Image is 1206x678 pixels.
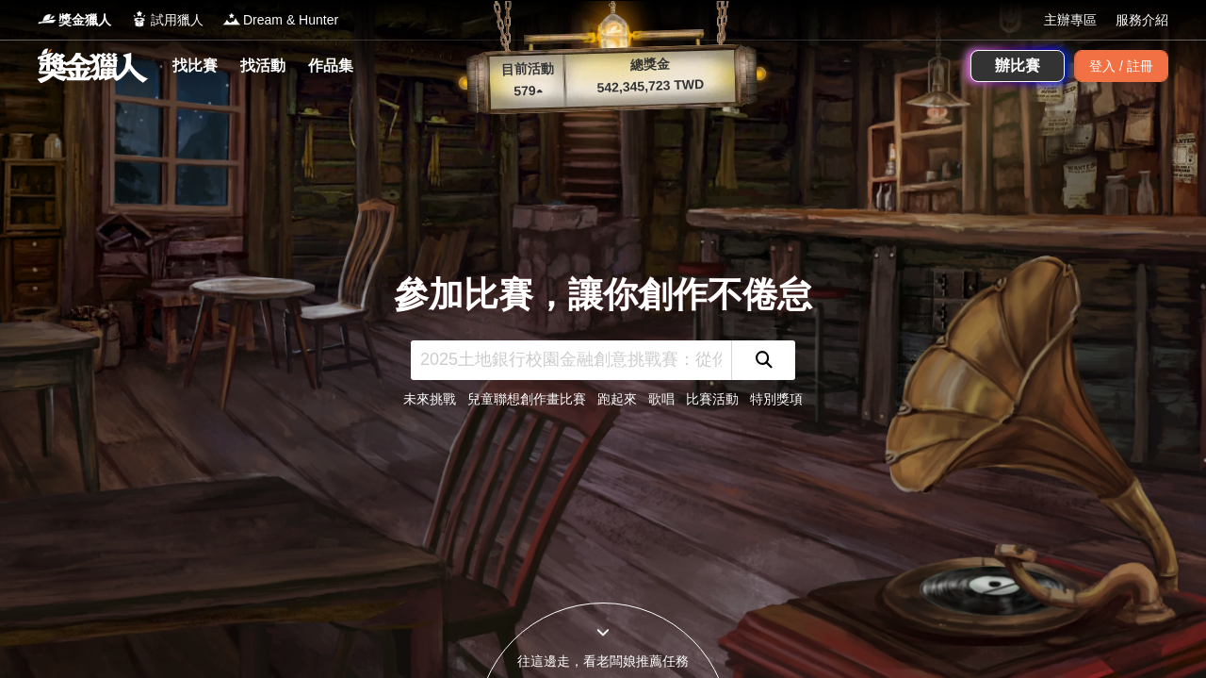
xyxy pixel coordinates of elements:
a: 歌唱 [648,391,675,406]
a: Logo試用獵人 [130,10,204,30]
a: Logo獎金獵人 [38,10,111,30]
span: Dream & Hunter [243,10,338,30]
a: 跑起來 [597,391,637,406]
a: 兒童聯想創作畫比賽 [467,391,586,406]
div: 往這邊走，看老闆娘推薦任務 [477,652,729,671]
div: 參加比賽，讓你創作不倦怠 [394,269,812,322]
div: 登入 / 註冊 [1074,50,1168,82]
a: LogoDream & Hunter [222,10,338,30]
img: Logo [130,9,149,28]
a: 主辦專區 [1044,10,1097,30]
span: 獎金獵人 [58,10,111,30]
span: 試用獵人 [151,10,204,30]
a: 服務介紹 [1116,10,1168,30]
a: 特別獎項 [750,391,803,406]
a: 找活動 [233,53,293,79]
p: 總獎金 [564,52,735,77]
img: Logo [38,9,57,28]
a: 作品集 [301,53,361,79]
a: 未來挑戰 [403,391,456,406]
a: 辦比賽 [970,50,1065,82]
p: 542,345,723 TWD [565,74,736,99]
a: 比賽活動 [686,391,739,406]
p: 目前活動 [489,58,565,81]
p: 579 ▴ [490,80,566,103]
img: Logo [222,9,241,28]
input: 2025土地銀行校園金融創意挑戰賽：從你出發 開啟智慧金融新頁 [411,340,731,380]
a: 找比賽 [165,53,225,79]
